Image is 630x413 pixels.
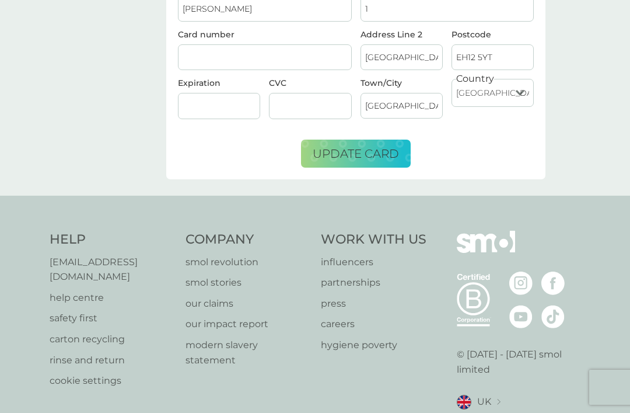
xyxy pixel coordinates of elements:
[183,53,347,63] iframe: Secure card number input frame
[360,30,443,39] label: Address Line 2
[509,272,533,295] img: visit the smol Instagram page
[50,290,174,306] a: help centre
[541,305,565,328] img: visit the smol Tiktok page
[457,347,581,377] p: © [DATE] - [DATE] smol limited
[313,147,399,161] span: update card
[321,275,426,290] a: partnerships
[301,140,411,168] button: update card
[456,71,494,86] label: Country
[360,79,443,87] label: Town/City
[185,231,310,249] h4: Company
[321,255,426,270] a: influencers
[50,332,174,347] a: carton recycling
[50,353,174,368] a: rinse and return
[50,311,174,326] a: safety first
[457,231,515,270] img: smol
[457,395,471,409] img: UK flag
[321,296,426,311] a: press
[50,255,174,284] a: [EMAIL_ADDRESS][DOMAIN_NAME]
[185,338,310,367] a: modern slavery statement
[185,275,310,290] a: smol stories
[541,272,565,295] img: visit the smol Facebook page
[185,296,310,311] a: our claims
[321,317,426,332] a: careers
[321,338,426,353] a: hygiene poverty
[269,78,286,88] label: CVC
[50,373,174,388] a: cookie settings
[497,399,501,405] img: select a new location
[185,255,310,270] a: smol revolution
[178,29,235,40] label: Card number
[274,101,346,111] iframe: Secure CVC input frame
[452,30,534,39] label: Postcode
[321,231,426,249] h4: Work With Us
[185,317,310,332] a: our impact report
[178,78,220,88] label: Expiration
[50,231,174,249] h4: Help
[509,305,533,328] img: visit the smol Youtube page
[183,101,256,111] iframe: Secure expiration date input frame
[477,394,491,409] span: UK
